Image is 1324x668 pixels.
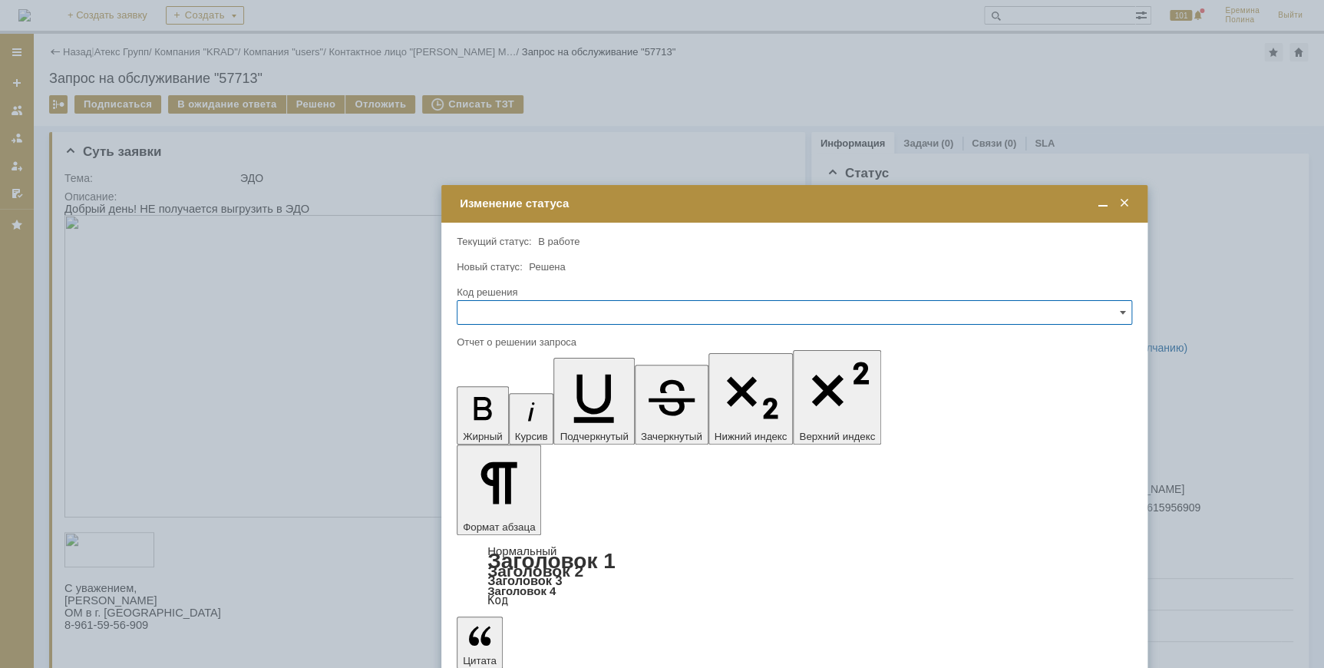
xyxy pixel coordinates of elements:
span: Жирный [463,431,503,442]
button: Курсив [509,393,554,445]
a: Заголовок 1 [487,549,616,573]
div: Изменение статуса [460,197,1132,210]
div: Формат абзаца [457,546,1132,606]
label: Новый статус: [457,261,523,273]
button: Жирный [457,386,509,445]
span: Цитата [463,655,497,666]
span: Решена [529,261,565,273]
span: Подчеркнутый [560,431,628,442]
div: Отчет о решении запроса [457,337,1129,347]
span: Нижний индекс [715,431,787,442]
span: Закрыть [1117,197,1132,210]
span: Свернуть (Ctrl + M) [1095,197,1111,210]
button: Нижний индекс [708,353,794,445]
button: Подчеркнутый [553,358,634,445]
a: Заголовок 4 [487,584,556,597]
a: Код [487,594,508,607]
button: Зачеркнутый [635,365,708,445]
div: Код решения [457,287,1129,297]
span: Зачеркнутый [641,431,702,442]
label: Текущий статус: [457,236,531,247]
a: Заголовок 2 [487,562,583,580]
span: Верхний индекс [799,431,875,442]
span: В работе [538,236,579,247]
a: Нормальный [487,544,556,557]
a: Заголовок 3 [487,574,562,587]
span: Курсив [515,431,548,442]
button: Формат абзаца [457,445,541,535]
button: Верхний индекс [793,350,881,445]
span: Формат абзаца [463,521,535,533]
